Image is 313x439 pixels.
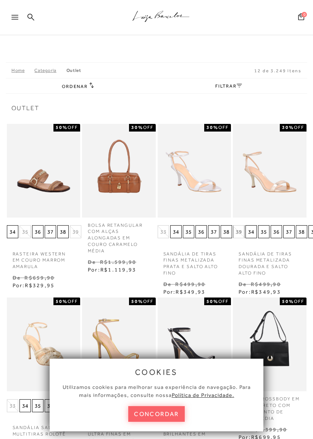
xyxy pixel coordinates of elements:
[163,281,171,287] small: De
[233,225,244,238] button: 33
[233,246,307,276] a: SANDÁLIA DE TIRAS FINAS METALIZADA DOURADA E SALTO ALTO FINO
[258,225,269,238] button: 35
[62,84,88,89] span: Ordenar
[83,291,155,399] a: SANDÁLIA DE TIRAS ULTRA FINAS EM COURO DOURADO DE SALTO ALTO FINO SANDÁLIA DE TIRAS ULTRA FINAS E...
[8,117,80,225] a: RASTEIRA WESTERN EM COURO MARROM AMARULA RASTEIRA WESTERN EM COURO MARROM AMARULA
[32,399,44,412] button: 35
[302,12,307,17] span: 0
[218,125,229,130] span: OFF
[83,117,155,225] a: BOLSA RETANGULAR COM ALÇAS ALONGADAS EM COURO CARAMELO MÉDIA BOLSA RETANGULAR COM ALÇAS ALONGADAS...
[57,225,69,238] button: 38
[7,225,18,238] button: 34
[88,259,96,265] small: De
[83,291,155,399] img: SANDÁLIA DE TIRAS ULTRA FINAS EM COURO DOURADO DE SALTO ALTO FINO
[7,246,81,270] a: RASTEIRA WESTERN EM COURO MARROM AMARULA
[207,125,218,130] strong: 30%
[207,299,218,304] strong: 50%
[158,225,169,238] button: 33
[13,275,21,281] small: De
[245,225,257,238] button: 34
[8,291,80,399] a: SANDÁLIA SALTO ALTO MULTITIRAS ROLOTÊ DOURADO SANDÁLIA SALTO ALTO MULTITIRAS ROLOTÊ DOURADO
[176,289,205,295] span: R$349,93
[239,289,281,295] span: Por:
[175,281,205,287] small: R$499,90
[83,117,155,225] img: BOLSA RETANGULAR COM ALÇAS ALONGADAS EM COURO CARAMELO MÉDIA
[68,125,78,130] span: OFF
[294,125,304,130] span: OFF
[251,289,281,295] span: R$349,93
[271,225,282,238] button: 36
[11,105,302,111] span: Outlet
[24,275,55,281] small: R$659,90
[100,259,136,265] small: R$1.599,90
[8,291,80,399] img: SANDÁLIA SALTO ALTO MULTITIRAS ROLOTÊ DOURADO
[19,399,31,412] button: 34
[45,225,56,238] button: 37
[172,392,234,398] a: Política de Privacidade.
[254,68,302,73] span: 12 de 3.249 itens
[11,68,34,73] a: Home
[234,117,306,225] img: SANDÁLIA DE TIRAS FINAS METALIZADA DOURADA E SALTO ALTO FINO
[131,299,143,304] strong: 50%
[56,125,68,130] strong: 50%
[296,13,307,23] button: 0
[131,125,143,130] strong: 30%
[68,299,78,304] span: OFF
[296,225,307,238] button: 38
[208,225,219,238] button: 37
[158,291,231,399] img: SANDÁLIA DE TIRAS BRILHANTES EM COURO PRETO E SALTO ALTO
[218,299,229,304] span: OFF
[282,299,294,304] strong: 50%
[239,281,247,287] small: De
[56,299,68,304] strong: 50%
[251,281,281,287] small: R$499,90
[135,368,178,376] span: cookies
[143,125,153,130] span: OFF
[221,225,232,238] button: 38
[183,225,194,238] button: 35
[82,218,156,254] a: BOLSA RETANGULAR COM ALÇAS ALONGADAS EM COURO CARAMELO MÉDIA
[100,267,136,273] span: R$1.119,93
[158,117,231,225] a: SANDÁLIA DE TIRAS FINAS METALIZADA PRATA E SALTO ALTO FINO SANDÁLIA DE TIRAS FINAS METALIZADA PRA...
[294,299,304,304] span: OFF
[195,225,207,238] button: 36
[13,282,55,288] span: Por:
[234,117,306,225] a: SANDÁLIA DE TIRAS FINAS METALIZADA DOURADA E SALTO ALTO FINO SANDÁLIA DE TIRAS FINAS METALIZADA D...
[163,289,206,295] span: Por:
[283,225,295,238] button: 37
[66,68,81,73] a: Outlet
[234,291,306,399] img: BOLSA CROSSBODY EM COURO PRETO COM FECHAMENTO DE METAL MÉDIA
[282,125,294,130] strong: 30%
[158,117,231,225] img: SANDÁLIA DE TIRAS FINAS METALIZADA PRATA E SALTO ALTO FINO
[158,246,231,276] a: SANDÁLIA DE TIRAS FINAS METALIZADA PRATA E SALTO ALTO FINO
[25,282,55,288] span: R$329,95
[234,291,306,399] a: BOLSA CROSSBODY EM COURO PRETO COM FECHAMENTO DE METAL MÉDIA BOLSA CROSSBODY EM COURO PRETO COM F...
[8,117,80,225] img: RASTEIRA WESTERN EM COURO MARROM AMARULA
[143,299,153,304] span: OFF
[158,291,231,399] a: SANDÁLIA DE TIRAS BRILHANTES EM COURO PRETO E SALTO ALTO SANDÁLIA DE TIRAS BRILHANTES EM COURO PR...
[7,399,18,412] button: 33
[215,83,242,89] a: FILTRAR
[170,225,182,238] button: 34
[34,68,66,73] a: Categoria
[70,225,81,238] button: 39
[19,225,31,238] button: 35
[88,267,136,273] span: Por:
[128,406,185,422] button: concordar
[32,225,44,238] button: 36
[63,384,251,398] span: Utilizamos cookies para melhorar sua experiência de navegação. Para mais informações, consulte nossa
